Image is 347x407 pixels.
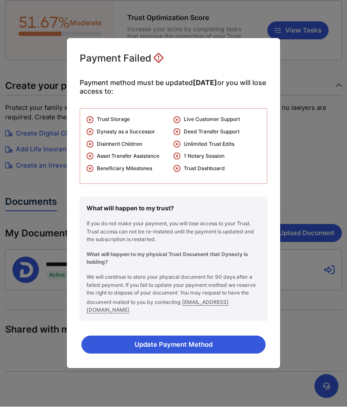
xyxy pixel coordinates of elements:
li: Unlimited Trust Edits [173,141,260,153]
strong: What will happen to my physical Trust Document that Dynasty is holding? [87,251,248,266]
li: Beneficiary Milestones [87,165,173,177]
li: Disinherit Children [87,141,173,153]
p: If you do not make your payment, you will lose access to your Trust. Trust access can not be re-i... [87,220,260,244]
li: Trust Storage [87,116,173,128]
li: Trust Dashboard [173,165,260,177]
li: Dynasty as a Successor [87,128,173,141]
li: Live Customer Support [173,116,260,128]
div: Payment Failed [80,51,164,66]
li: 1 Notary Session [173,153,260,165]
strong: What will happen to my trust? [87,205,174,212]
span: Payment method must be updated or you will lose access to: [80,79,267,96]
button: Update Payment Method [81,336,266,354]
li: Deed Transfer Support [173,128,260,141]
p: We will continue to store your physical document for 90 days after a failed payment. If you fail ... [87,274,260,315]
strong: [DATE] [193,79,217,87]
li: Asset Transfer Assistance [87,153,173,165]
